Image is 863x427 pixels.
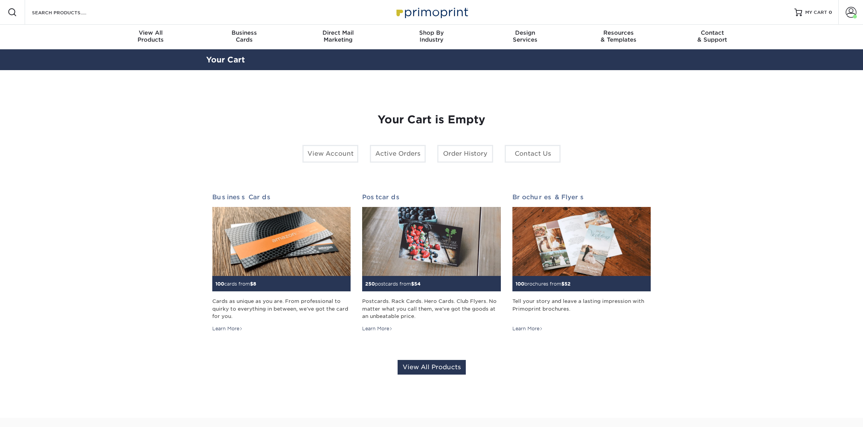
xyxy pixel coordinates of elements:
[665,29,759,43] div: & Support
[362,298,500,320] div: Postcards. Rack Cards. Hero Cards. Club Flyers. No matter what you call them, we've got the goods...
[515,281,571,287] small: brochures from
[104,25,198,49] a: View AllProducts
[365,281,421,287] small: postcards from
[370,145,426,163] a: Active Orders
[212,193,351,201] h2: Business Cards
[250,281,253,287] span: $
[206,55,245,64] a: Your Cart
[365,281,375,287] span: 250
[512,193,651,201] h2: Brochures & Flyers
[212,193,351,332] a: Business Cards 100cards from$8 Cards as unique as you are. From professional to quirky to everyth...
[291,25,385,49] a: Direct MailMarketing
[104,29,198,43] div: Products
[104,29,198,36] span: View All
[362,193,500,201] h2: Postcards
[385,29,479,36] span: Shop By
[572,29,665,43] div: & Templates
[393,4,470,20] img: Primoprint
[198,29,291,36] span: Business
[212,298,351,320] div: Cards as unique as you are. From professional to quirky to everything in between, we've got the c...
[572,29,665,36] span: Resources
[385,25,479,49] a: Shop ByIndustry
[665,29,759,36] span: Contact
[805,9,827,16] span: MY CART
[253,281,256,287] span: 8
[31,8,106,17] input: SEARCH PRODUCTS.....
[512,298,651,320] div: Tell your story and leave a lasting impression with Primoprint brochures.
[198,25,291,49] a: BusinessCards
[512,325,543,332] div: Learn More
[212,207,351,276] img: Business Cards
[478,25,572,49] a: DesignServices
[362,325,393,332] div: Learn More
[291,29,385,43] div: Marketing
[362,207,500,276] img: Postcards
[302,145,358,163] a: View Account
[564,281,571,287] span: 52
[829,10,832,15] span: 0
[478,29,572,43] div: Services
[414,281,421,287] span: 54
[572,25,665,49] a: Resources& Templates
[505,145,561,163] a: Contact Us
[362,193,500,332] a: Postcards 250postcards from$54 Postcards. Rack Cards. Hero Cards. Club Flyers. No matter what you...
[398,360,466,375] a: View All Products
[512,193,651,332] a: Brochures & Flyers 100brochures from$52 Tell your story and leave a lasting impression with Primo...
[212,325,243,332] div: Learn More
[385,29,479,43] div: Industry
[215,281,224,287] span: 100
[215,281,256,287] small: cards from
[478,29,572,36] span: Design
[212,113,651,126] h1: Your Cart is Empty
[411,281,414,287] span: $
[437,145,493,163] a: Order History
[198,29,291,43] div: Cards
[512,207,651,276] img: Brochures & Flyers
[515,281,524,287] span: 100
[291,29,385,36] span: Direct Mail
[665,25,759,49] a: Contact& Support
[561,281,564,287] span: $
